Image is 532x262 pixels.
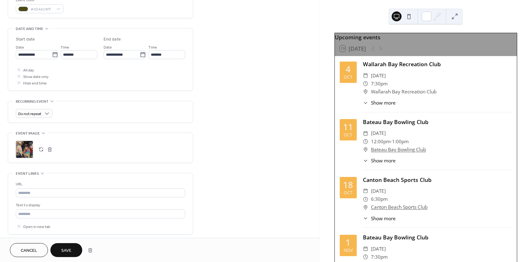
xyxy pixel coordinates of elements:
span: Time [61,44,69,51]
span: [DATE] [371,72,386,80]
div: Canton Beach Sports Club [363,176,512,184]
div: ​ [363,215,368,222]
span: Show date only [23,74,49,80]
button: ​Show more [363,99,396,106]
div: ​ [363,146,368,154]
div: ​ [363,157,368,164]
div: Oct [344,133,352,137]
div: ​ [363,80,368,88]
div: 1 [346,238,351,247]
span: #4D4A19FF [31,6,53,13]
div: 4 [346,65,351,74]
span: Event links [16,170,39,177]
div: Wallarah Bay Recreation Club [363,60,512,68]
div: Start date [16,36,35,43]
span: - [390,138,392,146]
div: ​ [363,253,368,261]
span: Date and time [16,26,43,32]
span: [DATE] [371,129,386,137]
div: ​ [363,187,368,195]
span: Event image [16,130,40,137]
button: Save [50,243,82,257]
span: 12:00pm [371,138,390,146]
div: ​ [363,245,368,253]
div: 18 [343,181,353,189]
div: Oct [344,75,352,79]
div: ​ [363,129,368,137]
div: ​ [363,88,368,96]
span: Time [148,44,157,51]
span: 7:30pm [371,80,388,88]
span: Date [104,44,112,51]
span: 7:30pm [371,253,388,261]
div: 11 [343,123,353,131]
div: ​ [363,195,368,203]
div: Bateau Bay Bowling Club [363,118,512,126]
span: 1:00pm [392,138,409,146]
span: Show more [371,99,396,106]
span: 6:30pm [371,195,388,203]
div: ​ [363,203,368,211]
div: ​ [363,138,368,146]
span: [DATE] [371,187,386,195]
div: Bateau Bay Bowling Club [363,233,512,241]
span: Do not repeat [18,110,41,118]
span: Cancel [21,247,37,254]
span: Save [61,247,71,254]
span: All day [23,67,34,74]
a: Canton Beach Sports Club [371,203,428,211]
button: Cancel [10,243,48,257]
span: [DATE] [371,245,386,253]
div: ​ [363,72,368,80]
div: Upcoming events [335,33,517,41]
div: Oct [344,191,352,195]
span: Open in new tab [23,224,50,230]
span: Wallarah Bay Recreation Club [371,88,436,96]
div: Text to display [16,202,184,208]
a: Bateau Bay Bowling Club [371,146,426,154]
div: ; [16,141,33,158]
span: Hide end time [23,80,47,87]
div: URL [16,181,184,187]
div: Nov [344,248,353,252]
div: End date [104,36,121,43]
span: Show more [371,157,396,164]
button: ​Show more [363,157,396,164]
span: Recurring event [16,98,49,105]
span: Show more [371,215,396,222]
span: Date [16,44,24,51]
button: ​Show more [363,215,396,222]
div: ​ [363,99,368,106]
